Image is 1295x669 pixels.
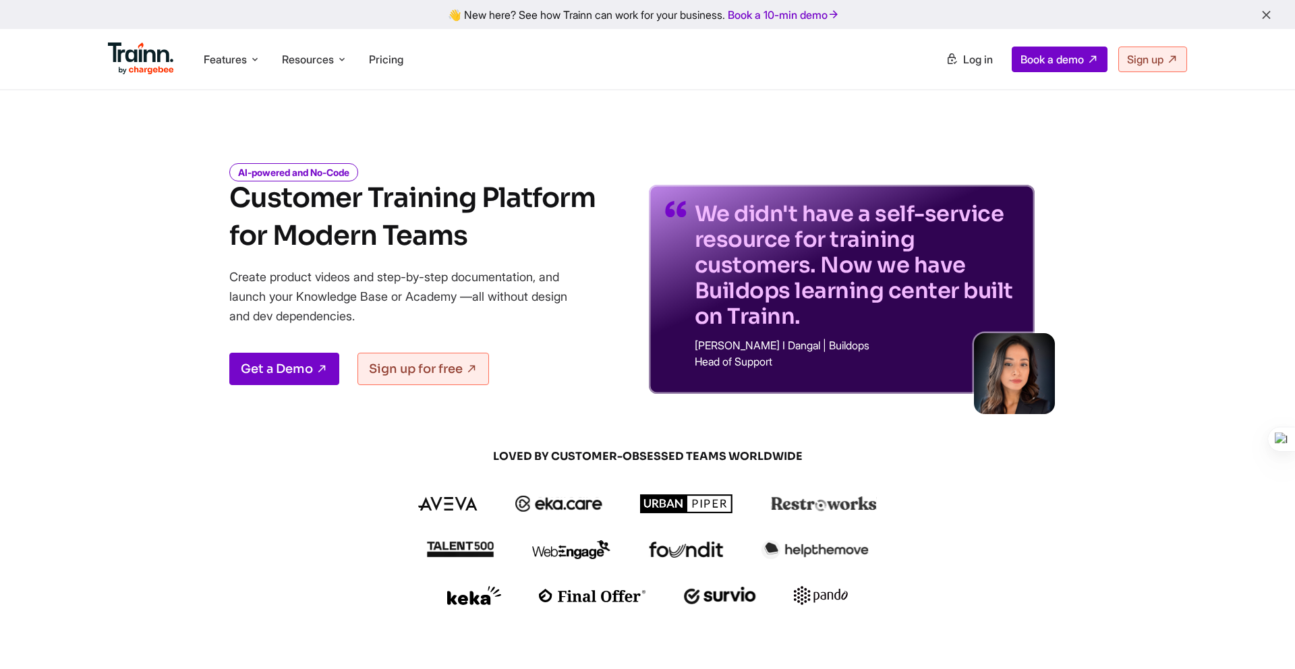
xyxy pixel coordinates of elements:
[229,179,596,255] h1: Customer Training Platform for Modern Teams
[1012,47,1107,72] a: Book a demo
[204,52,247,67] span: Features
[1118,47,1187,72] a: Sign up
[426,541,494,558] img: talent500 logo
[369,53,403,66] a: Pricing
[357,353,489,385] a: Sign up for free
[539,589,646,602] img: finaloffer logo
[8,8,1287,21] div: 👋 New here? See how Trainn can work for your business.
[229,267,587,326] p: Create product videos and step-by-step documentation, and launch your Knowledge Base or Academy —...
[108,42,174,75] img: Trainn Logo
[640,494,733,513] img: urbanpiper logo
[282,52,334,67] span: Resources
[229,353,339,385] a: Get a Demo
[963,53,993,66] span: Log in
[648,542,724,558] img: foundit logo
[515,496,603,512] img: ekacare logo
[761,540,869,559] img: helpthemove logo
[418,497,478,511] img: aveva logo
[695,201,1018,329] p: We didn't have a self-service resource for training customers. Now we have Buildops learning cent...
[725,5,842,24] a: Book a 10-min demo
[229,163,358,181] i: AI-powered and No-Code
[665,201,687,217] img: quotes-purple.41a7099.svg
[695,340,1018,351] p: [PERSON_NAME] I Dangal | Buildops
[695,356,1018,367] p: Head of Support
[974,333,1055,414] img: sabina-buildops.d2e8138.png
[1020,53,1084,66] span: Book a demo
[447,586,501,605] img: keka logo
[324,449,971,464] span: LOVED BY CUSTOMER-OBSESSED TEAMS WORLDWIDE
[771,496,877,511] img: restroworks logo
[938,47,1001,71] a: Log in
[532,540,610,559] img: webengage logo
[684,587,756,604] img: survio logo
[794,586,848,605] img: pando logo
[1127,53,1163,66] span: Sign up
